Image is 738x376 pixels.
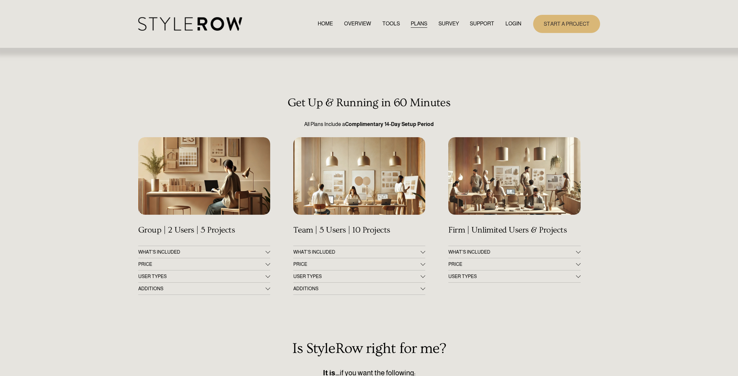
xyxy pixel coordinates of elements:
[293,249,421,255] span: WHAT'S INCLUDED
[138,258,270,270] button: PRICE
[345,121,434,127] strong: Complimentary 14-Day Setup Period
[138,286,266,291] span: ADDITIONS
[293,258,425,270] button: PRICE
[138,270,270,282] button: USER TYPES
[138,249,266,255] span: WHAT'S INCLUDED
[448,249,576,255] span: WHAT’S INCLUDED
[293,262,421,267] span: PRICE
[138,17,242,31] img: StyleRow
[448,262,576,267] span: PRICE
[293,286,421,291] span: ADDITIONS
[318,19,333,28] a: HOME
[138,274,266,279] span: USER TYPES
[293,283,425,295] button: ADDITIONS
[470,20,494,28] span: SUPPORT
[293,270,425,282] button: USER TYPES
[470,19,494,28] a: folder dropdown
[138,246,270,258] button: WHAT'S INCLUDED
[138,340,600,357] h2: Is StyleRow right for me?
[344,19,371,28] a: OVERVIEW
[448,225,580,235] h4: Firm | Unlimited Users & Projects
[138,225,270,235] h4: Group | 2 Users | 5 Projects
[293,274,421,279] span: USER TYPES
[533,15,600,33] a: START A PROJECT
[138,120,600,128] p: All Plans Include a
[411,19,427,28] a: PLANS
[448,258,580,270] button: PRICE
[448,246,580,258] button: WHAT’S INCLUDED
[138,283,270,295] button: ADDITIONS
[138,262,266,267] span: PRICE
[438,19,459,28] a: SURVEY
[293,225,425,235] h4: Team | 5 Users | 10 Projects
[382,19,400,28] a: TOOLS
[448,270,580,282] button: USER TYPES
[293,246,425,258] button: WHAT'S INCLUDED
[448,274,576,279] span: USER TYPES
[138,96,600,110] h3: Get Up & Running in 60 Minutes
[505,19,521,28] a: LOGIN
